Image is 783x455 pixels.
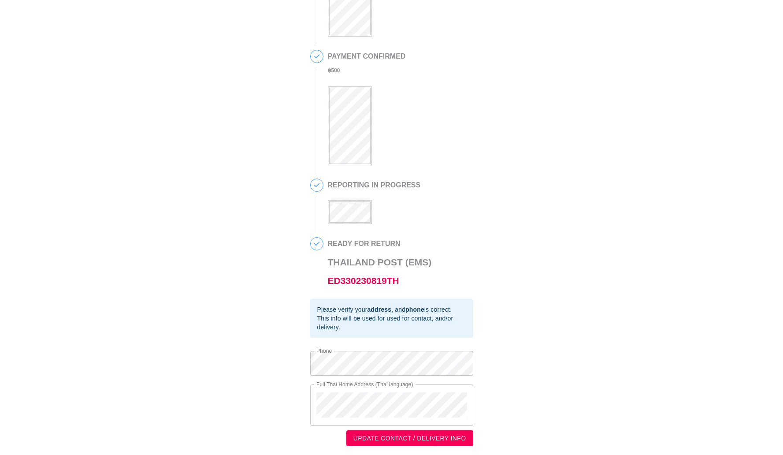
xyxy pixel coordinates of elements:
[353,433,466,444] span: UPDATE CONTACT / DELIVERY INFO
[317,314,466,332] div: This info will be used for used for contact, and/or delivery.
[328,276,399,286] a: ED330230819TH
[328,52,406,60] h2: PAYMENT CONFIRMED
[328,253,432,290] h3: Thailand Post (EMS)
[311,238,323,250] span: 4
[311,179,323,191] span: 3
[367,306,391,313] b: address
[328,67,340,74] b: ฿ 500
[346,430,473,447] button: UPDATE CONTACT / DELIVERY INFO
[317,305,466,314] div: Please verify your , and is correct.
[328,181,421,189] h2: REPORTING IN PROGRESS
[405,306,424,313] b: phone
[311,50,323,63] span: 2
[328,240,432,248] h2: READY FOR RETURN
